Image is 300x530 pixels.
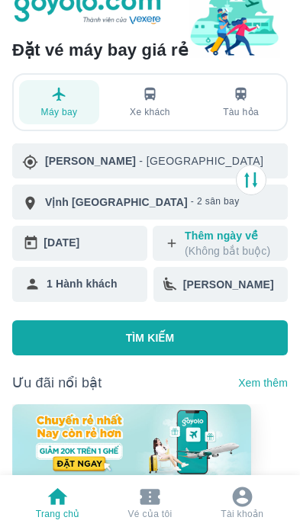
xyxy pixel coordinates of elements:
button: Máy bay [19,80,99,124]
button: Vé của tôi [115,475,184,530]
p: 1 Hành khách [47,276,118,291]
button: TÌM KIẾM [12,320,288,355]
button: Xe khách [110,80,190,124]
div: transportation tabs [14,75,286,130]
p: TÌM KIẾM [126,330,175,345]
button: [DATE] [12,226,147,261]
p: (Không bắt buộc) [185,245,270,257]
div: 1 Hành khách [12,273,147,296]
p: Thêm ngày về [185,228,282,259]
div: [DATE] [44,232,140,254]
button: Tàu hỏa [201,80,281,124]
p: Ưu đãi nổi bật [12,374,102,392]
button: Tài khoản [208,475,276,530]
button: Thêm ngày về (Không bắt buộc) [153,226,288,261]
h6: Đặt vé máy bay giá rẻ [12,40,189,61]
div: [PERSON_NAME] [183,277,288,292]
p: Xem thêm [238,375,288,390]
img: banner-home [12,404,251,480]
button: Trang chủ [24,475,92,530]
